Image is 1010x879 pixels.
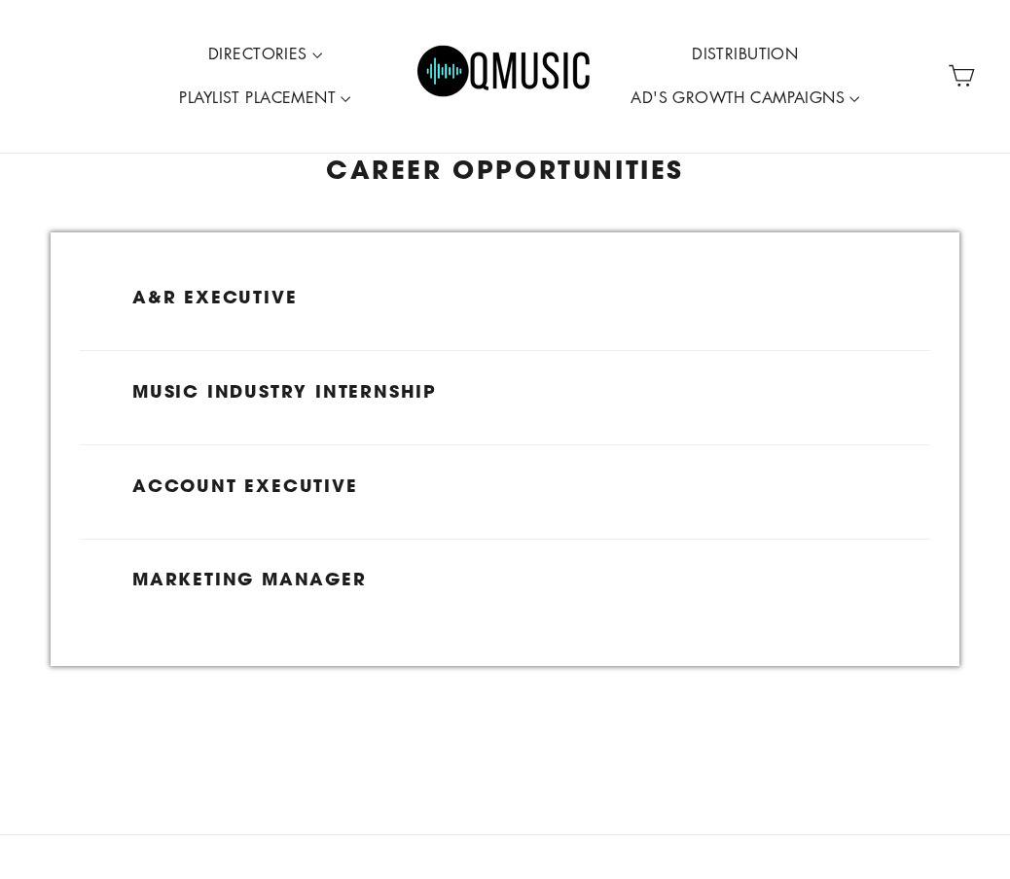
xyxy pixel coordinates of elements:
h3: Account Executive [132,475,878,497]
img: Q Music Promotions [417,32,593,120]
a: PLAYLIST PLACEMENT [171,76,358,121]
a: Marketing Manager [80,544,930,633]
h3: Music Industry Internship [132,381,878,403]
a: Account Executive [80,450,930,541]
h3: A&R Executive [132,287,878,308]
h3: Marketing Manager [132,569,878,590]
a: Music Industry Internship [80,356,930,446]
div: Primary [138,19,872,133]
a: DISTRIBUTION [684,32,806,77]
a: AD'S GROWTH CAMPAIGNS [623,76,867,121]
a: A&R Executive [80,262,930,352]
a: DIRECTORIES [200,32,330,77]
